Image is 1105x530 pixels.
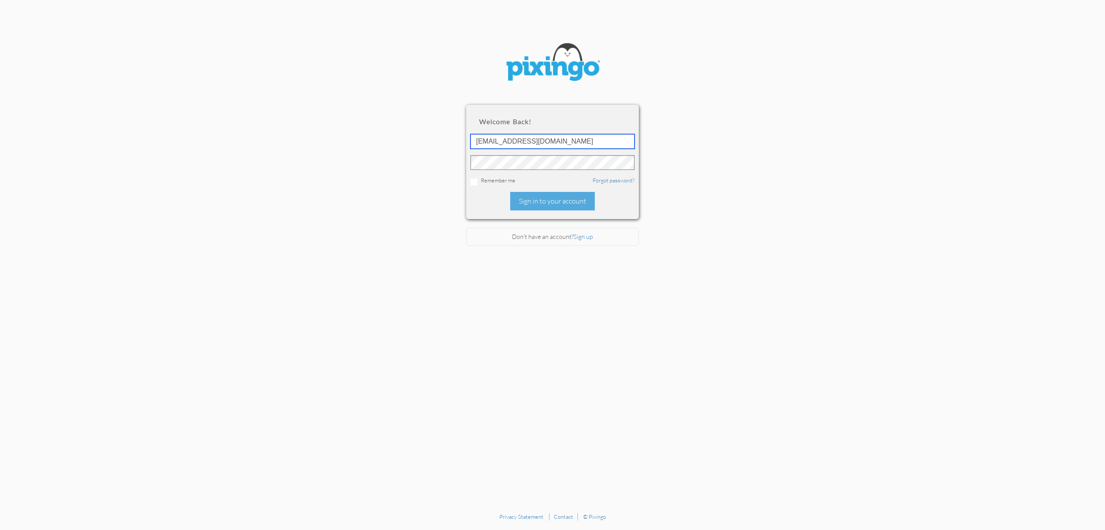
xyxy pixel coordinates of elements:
[554,513,573,520] a: Contact
[583,513,606,520] a: © Pixingo
[470,176,635,185] div: Remember me
[470,134,635,149] input: ID or Email
[501,39,604,88] img: pixingo logo
[510,192,595,210] div: Sign in to your account
[574,233,593,240] a: Sign up
[499,513,543,520] a: Privacy Statement
[466,228,639,246] div: Don't have an account?
[479,118,626,125] h2: Welcome back!
[593,177,635,184] a: Forgot password?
